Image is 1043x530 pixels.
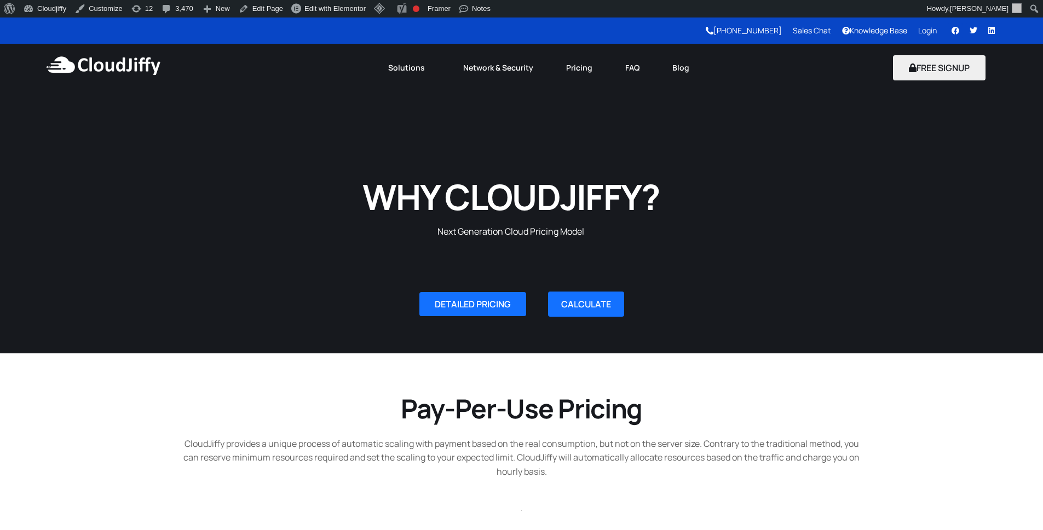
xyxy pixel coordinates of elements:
a: FAQ [609,56,656,80]
a: Sales Chat [793,25,831,36]
a: Login [918,25,937,36]
button: FREE SIGNUP [893,55,986,80]
div: Focus keyphrase not set [413,5,419,12]
span: Edit with Elementor [304,4,366,13]
a: FREE SIGNUP [893,62,986,74]
a: Solutions [372,56,447,80]
span: DETAILED PRICING [435,300,511,308]
p: CloudJiffy provides a unique process of automatic scaling with payment based on the real consumpt... [177,437,867,479]
a: CALCULATE [548,292,624,317]
a: Knowledge Base [842,25,907,36]
h2: Pay-Per-Use Pricing [177,392,867,426]
span: [PERSON_NAME] [950,4,1009,13]
h1: WHY CLOUDJIFFY? [256,174,767,219]
a: Network & Security [447,56,550,80]
a: Blog [656,56,706,80]
p: Next Generation Cloud Pricing Model [256,225,767,239]
iframe: chat widget [997,486,1032,519]
a: DETAILED PRICING [419,292,526,316]
a: [PHONE_NUMBER] [706,25,782,36]
a: Pricing [550,56,609,80]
